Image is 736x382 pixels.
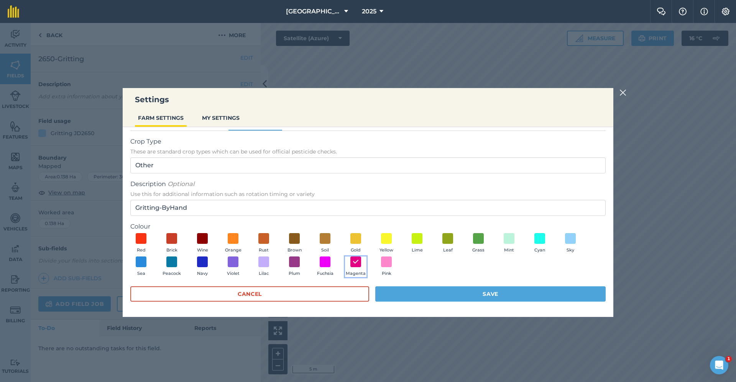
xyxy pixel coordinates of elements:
[161,256,182,277] button: Peacock
[289,270,300,277] span: Plum
[406,233,428,254] button: Lime
[130,256,152,277] button: Sea
[726,356,732,362] span: 1
[534,247,545,254] span: Cyan
[137,270,145,277] span: Sea
[222,256,244,277] button: Violet
[498,233,520,254] button: Mint
[710,356,728,374] iframe: Intercom live chat
[168,180,194,188] em: Optional
[567,247,574,254] span: Sky
[314,256,336,277] button: Fuchsia
[721,8,730,15] img: A cog icon
[346,270,366,277] span: Magenta
[199,111,243,125] button: MY SETTINGS
[161,233,182,254] button: Brick
[259,247,269,254] span: Rust
[253,233,274,254] button: Rust
[560,233,581,254] button: Sky
[192,256,213,277] button: Navy
[529,233,550,254] button: Cyan
[166,247,177,254] span: Brick
[472,247,485,254] span: Grass
[130,180,606,189] span: Description
[657,8,666,15] img: Two speech bubbles overlapping with the left bubble in the forefront
[284,256,305,277] button: Plum
[8,5,19,18] img: fieldmargin Logo
[130,190,606,198] span: Use this for additional information such as rotation timing or variety
[130,286,369,302] button: Cancel
[362,7,376,16] span: 2025
[382,270,391,277] span: Pink
[317,270,333,277] span: Fuchsia
[375,286,606,302] button: Save
[345,233,366,254] button: Gold
[130,137,606,146] span: Crop Type
[351,247,361,254] span: Gold
[135,111,187,125] button: FARM SETTINGS
[284,233,305,254] button: Brown
[137,247,146,254] span: Red
[678,8,687,15] img: A question mark icon
[130,233,152,254] button: Red
[376,256,397,277] button: Pink
[225,247,242,254] span: Orange
[468,233,489,254] button: Grass
[130,148,606,155] span: These are standard crop types which can be used for official pesticide checks.
[286,7,341,16] span: [GEOGRAPHIC_DATA] (Gardens)
[700,7,708,16] img: svg+xml;base64,PHN2ZyB4bWxucz0iaHR0cDovL3d3dy53My5vcmcvMjAwMC9zdmciIHdpZHRoPSIxNyIgaGVpZ2h0PSIxNy...
[321,247,329,254] span: Soil
[287,247,302,254] span: Brown
[259,270,269,277] span: Lilac
[314,233,336,254] button: Soil
[197,270,208,277] span: Navy
[192,233,213,254] button: Wine
[197,247,208,254] span: Wine
[376,233,397,254] button: Yellow
[222,233,244,254] button: Orange
[345,256,366,277] button: Magenta
[443,247,453,254] span: Leaf
[504,247,514,254] span: Mint
[412,247,423,254] span: Lime
[130,222,606,231] label: Colour
[163,270,181,277] span: Peacock
[437,233,458,254] button: Leaf
[227,270,240,277] span: Violet
[123,94,613,105] h3: Settings
[253,256,274,277] button: Lilac
[379,247,393,254] span: Yellow
[130,157,606,173] input: Start typing to search for crop type
[352,257,359,266] img: svg+xml;base64,PHN2ZyB4bWxucz0iaHR0cDovL3d3dy53My5vcmcvMjAwMC9zdmciIHdpZHRoPSIxOCIgaGVpZ2h0PSIyNC...
[619,88,626,97] img: svg+xml;base64,PHN2ZyB4bWxucz0iaHR0cDovL3d3dy53My5vcmcvMjAwMC9zdmciIHdpZHRoPSIyMiIgaGVpZ2h0PSIzMC...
